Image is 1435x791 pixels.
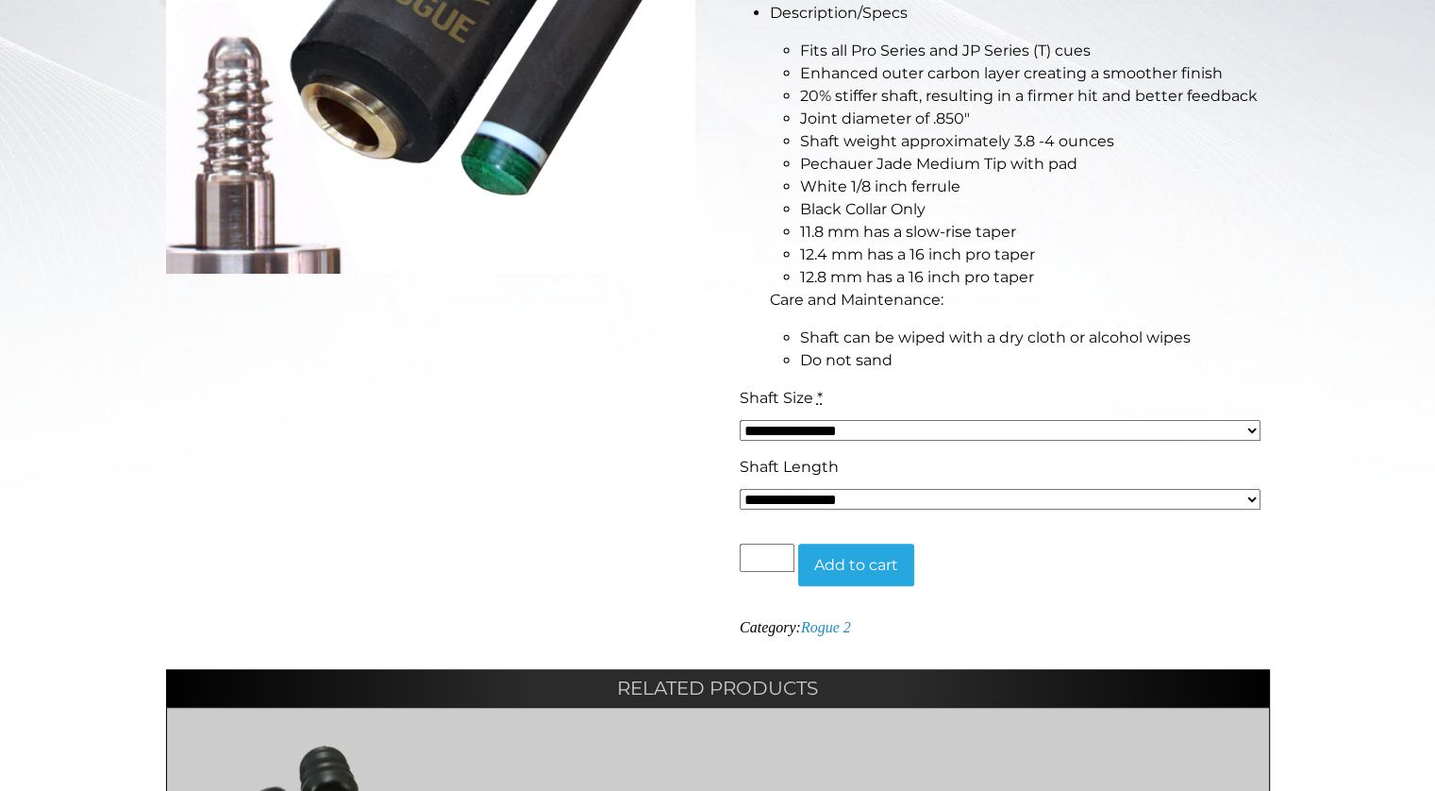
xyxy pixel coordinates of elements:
span: 12.8 mm has a 16 inch pro taper [800,268,1034,286]
span: Pechauer Jade Medium Tip with pad [800,155,1077,173]
li: Fits all Pro Series and JP Series (T) cues [800,40,1270,62]
span: Description/Specs [770,4,908,22]
span: Do not sand [800,351,893,369]
h2: Related products [166,669,1270,707]
span: Enhanced outer carbon layer creating a smoother finish [800,64,1223,82]
span: 20% stiffer shaft, resulting in a firmer hit and better feedback [800,87,1258,105]
span: Shaft weight approximately 3.8 -4 ounces [800,132,1114,150]
span: White 1/8 inch ferrule [800,177,960,195]
span: Black Collar Only [800,200,926,218]
span: Joint diameter of .850″ [800,109,970,127]
a: Rogue 2 [801,619,851,635]
span: Shaft can be wiped with a dry cloth or alcohol wipes [800,328,1191,346]
input: Product quantity [740,544,794,572]
span: Category: [740,619,851,635]
button: Add to cart [798,544,914,587]
span: 11.8 mm has a slow-rise taper [800,223,1016,241]
span: 12.4 mm has a 16 inch pro taper [800,245,1035,263]
abbr: required [817,389,823,407]
span: Care and Maintenance: [770,291,943,309]
span: Shaft Length [740,458,839,476]
span: Shaft Size [740,389,813,407]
